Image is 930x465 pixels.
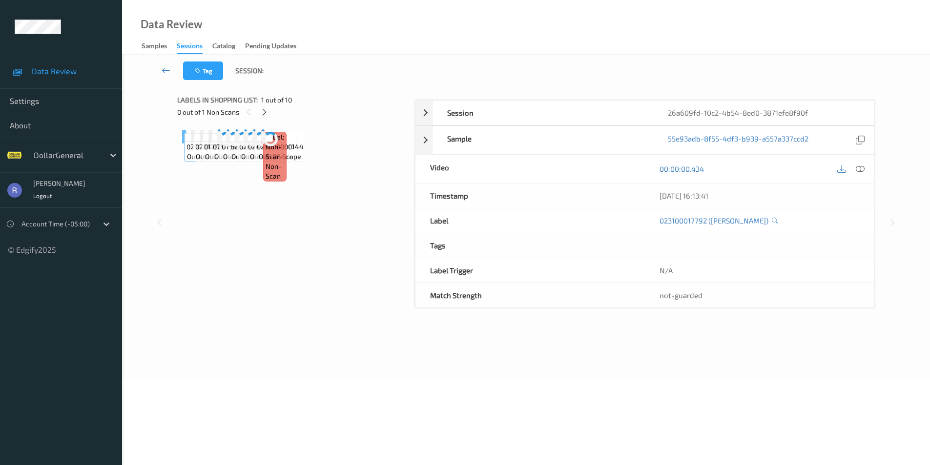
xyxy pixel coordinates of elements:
[259,152,301,162] span: out-of-scope
[261,95,292,105] span: 1 out of 10
[212,41,235,53] div: Catalog
[177,41,203,54] div: Sessions
[177,106,408,118] div: 0 out of 1 Non Scans
[245,40,306,53] a: Pending Updates
[668,134,808,147] a: 55e93adb-8f55-4df3-b939-a557a337ccd2
[660,164,704,174] a: 00:00:00.434
[415,258,645,283] div: Label Trigger
[415,126,875,155] div: Sample55e93adb-8f55-4df3-b939-a557a337ccd2
[212,40,245,53] a: Catalog
[250,152,292,162] span: out-of-scope
[433,101,653,125] div: Session
[231,152,274,162] span: out-of-scope
[241,152,284,162] span: out-of-scope
[141,20,202,29] div: Data Review
[415,208,645,233] div: Label
[653,101,874,125] div: 26a609fd-10c2-4b54-8ed0-3871efe8f90f
[142,41,167,53] div: Samples
[223,152,266,162] span: out-of-scope
[214,152,257,162] span: out-of-scope
[266,162,284,181] span: non-scan
[196,152,238,162] span: out-of-scope
[660,216,768,225] a: 023100017792 ([PERSON_NAME])
[660,191,860,201] div: [DATE] 16:13:41
[235,66,264,76] span: Session:
[177,40,212,54] a: Sessions
[266,132,284,162] span: Label: Non-Scan
[433,126,653,154] div: Sample
[415,100,875,125] div: Session26a609fd-10c2-4b54-8ed0-3871efe8f90f
[187,152,229,162] span: out-of-scope
[177,95,258,105] span: Labels in shopping list:
[645,258,874,283] div: N/A
[660,290,860,300] div: not-guarded
[415,233,645,258] div: Tags
[183,61,223,80] button: Tag
[415,155,645,183] div: Video
[205,152,248,162] span: out-of-scope
[415,283,645,307] div: Match Strength
[142,40,177,53] a: Samples
[245,41,296,53] div: Pending Updates
[415,183,645,208] div: Timestamp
